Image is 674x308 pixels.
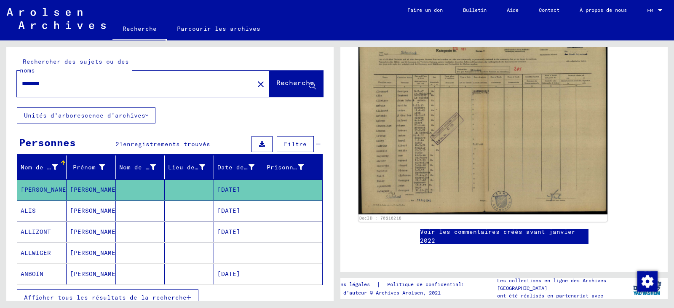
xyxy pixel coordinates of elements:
[263,155,322,179] mat-header-cell: Prisonnier #
[217,270,240,278] font: [DATE]
[256,79,266,89] mat-icon: close
[123,140,210,148] font: enregistrements trouvés
[24,294,187,301] font: Afficher tous les résultats de la recherche
[269,71,323,97] button: Recherche
[647,7,653,13] font: FR
[21,207,36,214] font: ALIS
[119,163,187,171] font: Nom de jeune fille
[507,7,519,13] font: Aide
[407,7,443,13] font: Faire un don
[21,249,51,257] font: ALLWIGER
[115,140,123,148] font: 21
[539,7,559,13] font: Contact
[358,36,607,214] img: 001.jpg
[70,249,119,257] font: [PERSON_NAME]
[7,8,106,29] img: Arolsen_neg.svg
[217,228,240,236] font: [DATE]
[67,155,116,179] mat-header-cell: Prénom
[70,186,119,193] font: [PERSON_NAME]
[252,75,269,92] button: Clair
[580,7,627,13] font: À propos de nous
[21,163,74,171] font: Nom de famille
[420,228,588,245] a: Voir les commentaires créés avant janvier 2022
[17,155,67,179] mat-header-cell: Nom de famille
[277,136,314,152] button: Filtre
[165,155,214,179] mat-header-cell: Lieu de naissance
[21,186,70,193] font: [PERSON_NAME]
[637,271,657,291] div: Modifier le consentement
[167,19,270,39] a: Parcourir les archives
[70,228,119,236] font: [PERSON_NAME]
[21,161,68,174] div: Nom de famille
[119,161,167,174] div: Nom de jeune fille
[112,19,167,40] a: Recherche
[217,161,265,174] div: Date de naissance
[359,216,402,221] a: DocID : 70216218
[21,228,51,236] font: ALLIZONT
[214,155,263,179] mat-header-cell: Date de naissance
[380,280,480,289] a: Politique de confidentialité
[123,25,157,32] font: Recherche
[323,280,377,289] a: Mentions légales
[19,136,76,149] font: Personnes
[20,58,129,74] font: Rechercher des sujets ou des noms
[17,289,198,305] button: Afficher tous les résultats de la recherche
[217,207,240,214] font: [DATE]
[637,271,658,292] img: Modifier le consentement
[267,161,314,174] div: Prisonnier #
[323,289,441,296] font: Droits d'auteur © Archives Arolsen, 2021
[116,155,165,179] mat-header-cell: Nom de jeune fille
[631,278,663,299] img: yv_logo.png
[21,270,43,278] font: ANBOÏN
[177,25,260,32] font: Parcourir les archives
[70,161,115,174] div: Prénom
[420,228,575,244] font: Voir les commentaires créés avant janvier 2022
[17,107,155,123] button: Unités d'arborescence d'archives
[463,7,487,13] font: Bulletin
[284,140,307,148] font: Filtre
[323,281,370,287] font: Mentions légales
[276,78,314,87] font: Recherche
[24,112,145,119] font: Unités d'arborescence d'archives
[217,186,240,193] font: [DATE]
[168,163,233,171] font: Lieu de naissance
[267,163,312,171] font: Prisonnier #
[387,281,470,287] font: Politique de confidentialité
[377,281,380,288] font: |
[497,292,603,299] font: ont été réalisés en partenariat avec
[70,270,119,278] font: [PERSON_NAME]
[217,163,282,171] font: Date de naissance
[73,163,96,171] font: Prénom
[70,207,119,214] font: [PERSON_NAME]
[168,161,216,174] div: Lieu de naissance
